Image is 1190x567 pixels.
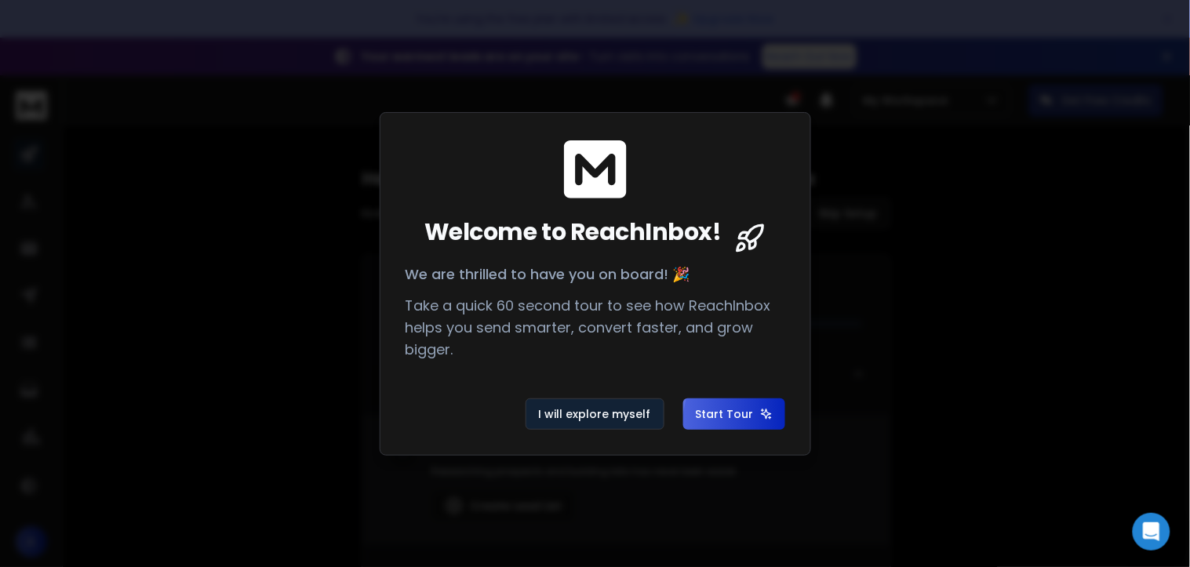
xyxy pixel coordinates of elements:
button: Start Tour [683,398,785,430]
button: I will explore myself [526,398,664,430]
div: Open Intercom Messenger [1133,513,1170,551]
p: We are thrilled to have you on board! 🎉 [406,264,785,285]
span: Welcome to ReachInbox! [424,218,722,246]
span: Start Tour [696,406,773,422]
p: Take a quick 60 second tour to see how ReachInbox helps you send smarter, convert faster, and gro... [406,295,785,361]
